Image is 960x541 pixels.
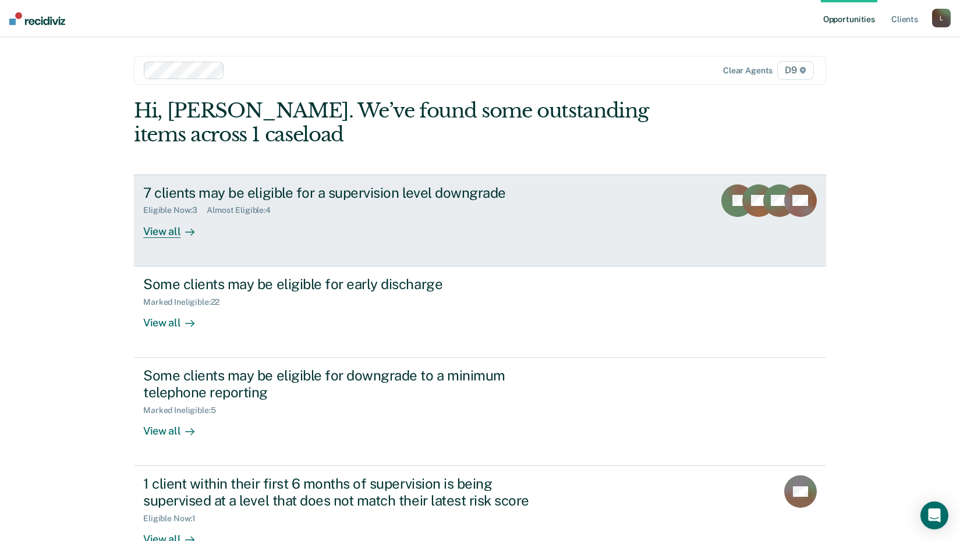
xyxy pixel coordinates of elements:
[134,266,826,358] a: Some clients may be eligible for early dischargeMarked Ineligible:22View all
[920,501,948,529] div: Open Intercom Messenger
[143,367,552,401] div: Some clients may be eligible for downgrade to a minimum telephone reporting
[723,66,773,76] div: Clear agents
[143,205,207,215] div: Eligible Now : 3
[777,61,814,80] span: D9
[143,514,205,524] div: Eligible Now : 1
[143,415,208,437] div: View all
[134,358,826,466] a: Some clients may be eligible for downgrade to a minimum telephone reportingMarked Ineligible:5Vie...
[143,215,208,238] div: View all
[134,99,688,147] div: Hi, [PERSON_NAME]. We’ve found some outstanding items across 1 caseload
[143,276,552,293] div: Some clients may be eligible for early discharge
[143,297,229,307] div: Marked Ineligible : 22
[932,9,951,27] button: L
[143,475,552,509] div: 1 client within their first 6 months of supervision is being supervised at a level that does not ...
[143,184,552,201] div: 7 clients may be eligible for a supervision level downgrade
[9,12,65,25] img: Recidiviz
[143,307,208,329] div: View all
[134,175,826,266] a: 7 clients may be eligible for a supervision level downgradeEligible Now:3Almost Eligible:4View all
[143,405,225,415] div: Marked Ineligible : 5
[207,205,280,215] div: Almost Eligible : 4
